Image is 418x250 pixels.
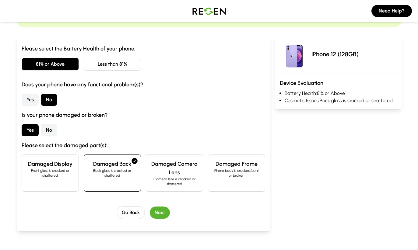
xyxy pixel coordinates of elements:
[213,160,260,168] h4: Damaged Frame
[150,207,170,219] button: Next
[188,2,230,19] img: Logo
[84,58,141,71] button: Less than 81%
[89,168,136,178] p: Back glass is cracked or shattered
[285,97,397,104] li: Cosmetic Issues: Back glass is cracked or shattered
[22,111,265,119] h3: Is your phone damaged or broken?
[22,94,39,106] button: Yes
[280,79,397,87] h3: Device Evaluation
[22,141,265,150] h3: Please select the damaged part(s):
[41,124,57,136] button: No
[89,160,136,168] h4: Damaged Back
[41,94,57,106] button: No
[213,168,260,178] p: Phone body is cracked/bent or broken
[117,206,145,219] button: Go Back
[311,50,359,58] p: iPhone 12 (128GB)
[22,58,79,71] button: 81% or Above
[22,124,39,136] button: Yes
[22,80,265,89] h3: Does your phone have any functional problem(s)?
[151,160,198,177] h4: Damaged Camera Lens
[285,90,397,97] li: Battery Health: 81% or Above
[280,40,309,69] img: iPhone 12
[27,168,74,178] p: Front glass is cracked or shattered
[371,5,412,17] button: Need Help?
[151,177,198,186] p: Camera lens is cracked or shattered
[27,160,74,168] h4: Damaged Display
[22,44,265,53] h3: Please select the Battery Health of your phone:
